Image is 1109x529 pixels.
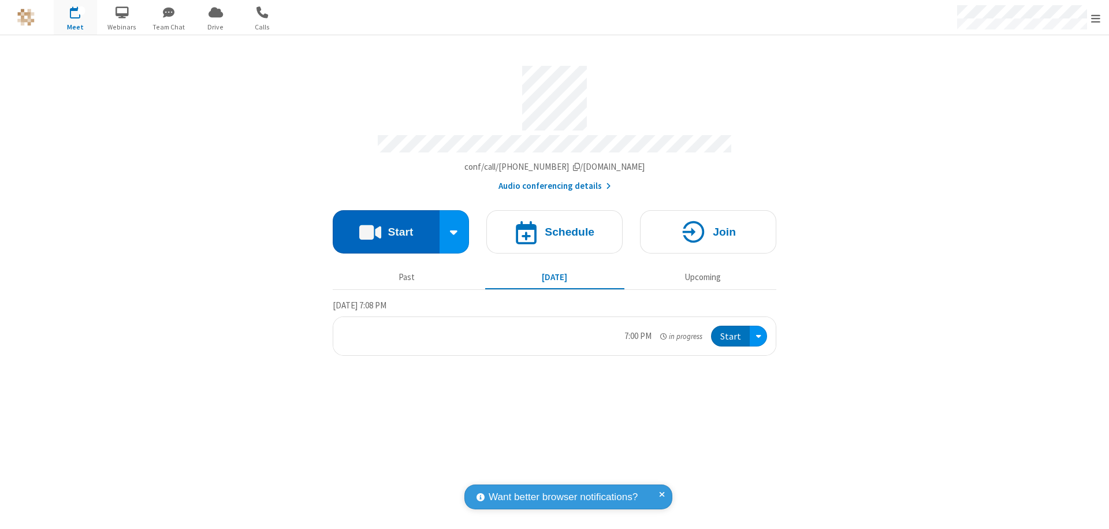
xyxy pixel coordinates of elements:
[333,300,386,311] span: [DATE] 7:08 PM
[498,180,611,193] button: Audio conferencing details
[333,57,776,193] section: Account details
[489,490,638,505] span: Want better browser notifications?
[17,9,35,26] img: QA Selenium DO NOT DELETE OR CHANGE
[333,210,440,254] button: Start
[101,22,144,32] span: Webinars
[78,6,85,15] div: 1
[640,210,776,254] button: Join
[440,210,470,254] div: Start conference options
[333,299,776,356] section: Today's Meetings
[713,226,736,237] h4: Join
[660,331,702,342] em: in progress
[485,266,624,288] button: [DATE]
[54,22,97,32] span: Meet
[750,326,767,347] div: Open menu
[147,22,191,32] span: Team Chat
[464,161,645,172] span: Copy my meeting room link
[633,266,772,288] button: Upcoming
[624,330,652,343] div: 7:00 PM
[711,326,750,347] button: Start
[388,226,413,237] h4: Start
[464,161,645,174] button: Copy my meeting room linkCopy my meeting room link
[545,226,594,237] h4: Schedule
[241,22,284,32] span: Calls
[194,22,237,32] span: Drive
[486,210,623,254] button: Schedule
[337,266,477,288] button: Past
